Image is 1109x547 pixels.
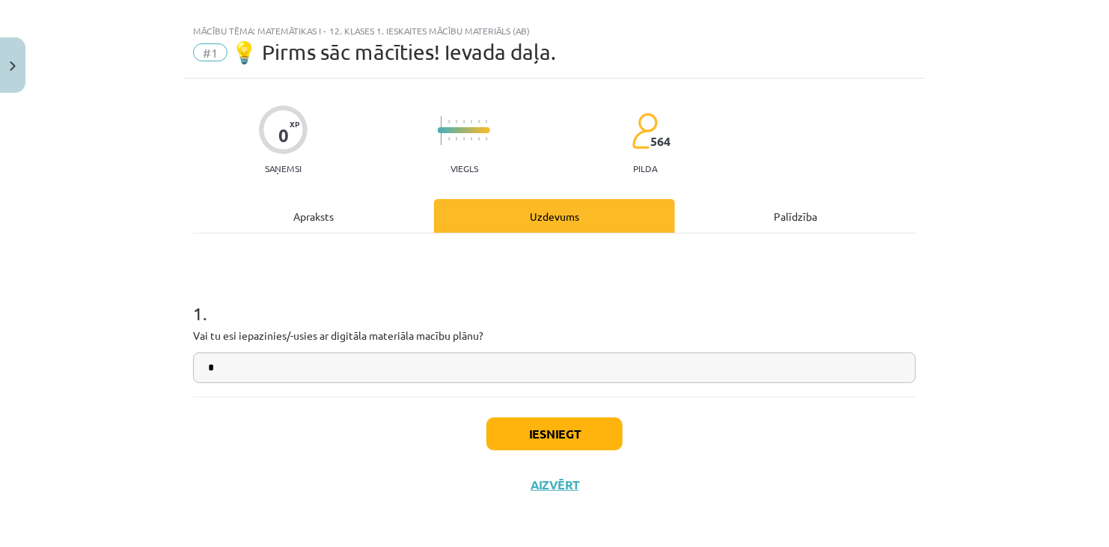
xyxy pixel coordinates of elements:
[478,137,480,141] img: icon-short-line-57e1e144782c952c97e751825c79c345078a6d821885a25fce030b3d8c18986b.svg
[471,137,472,141] img: icon-short-line-57e1e144782c952c97e751825c79c345078a6d821885a25fce030b3d8c18986b.svg
[486,418,623,450] button: Iesniegt
[193,328,916,343] p: Vai tu esi iepazinies/-usies ar digitāla materiāla macību plānu?
[448,137,450,141] img: icon-short-line-57e1e144782c952c97e751825c79c345078a6d821885a25fce030b3d8c18986b.svg
[632,112,658,150] img: students-c634bb4e5e11cddfef0936a35e636f08e4e9abd3cc4e673bd6f9a4125e45ecb1.svg
[259,163,308,174] p: Saņemsi
[193,25,916,36] div: Mācību tēma: Matemātikas i - 12. klases 1. ieskaites mācību materiāls (ab)
[290,120,299,128] span: XP
[486,137,487,141] img: icon-short-line-57e1e144782c952c97e751825c79c345078a6d821885a25fce030b3d8c18986b.svg
[448,120,450,123] img: icon-short-line-57e1e144782c952c97e751825c79c345078a6d821885a25fce030b3d8c18986b.svg
[10,61,16,71] img: icon-close-lesson-0947bae3869378f0d4975bcd49f059093ad1ed9edebbc8119c70593378902aed.svg
[456,120,457,123] img: icon-short-line-57e1e144782c952c97e751825c79c345078a6d821885a25fce030b3d8c18986b.svg
[486,120,487,123] img: icon-short-line-57e1e144782c952c97e751825c79c345078a6d821885a25fce030b3d8c18986b.svg
[193,43,227,61] span: #1
[434,199,675,233] div: Uzdevums
[471,120,472,123] img: icon-short-line-57e1e144782c952c97e751825c79c345078a6d821885a25fce030b3d8c18986b.svg
[193,277,916,323] h1: 1 .
[193,199,434,233] div: Apraksts
[478,120,480,123] img: icon-short-line-57e1e144782c952c97e751825c79c345078a6d821885a25fce030b3d8c18986b.svg
[675,199,916,233] div: Palīdzība
[463,137,465,141] img: icon-short-line-57e1e144782c952c97e751825c79c345078a6d821885a25fce030b3d8c18986b.svg
[526,477,583,492] button: Aizvērt
[441,116,442,145] img: icon-long-line-d9ea69661e0d244f92f715978eff75569469978d946b2353a9bb055b3ed8787d.svg
[231,40,556,64] span: 💡 Pirms sāc mācīties! Ievada daļa.
[463,120,465,123] img: icon-short-line-57e1e144782c952c97e751825c79c345078a6d821885a25fce030b3d8c18986b.svg
[456,137,457,141] img: icon-short-line-57e1e144782c952c97e751825c79c345078a6d821885a25fce030b3d8c18986b.svg
[650,135,670,148] span: 564
[450,163,478,174] p: Viegls
[633,163,657,174] p: pilda
[278,125,289,146] div: 0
